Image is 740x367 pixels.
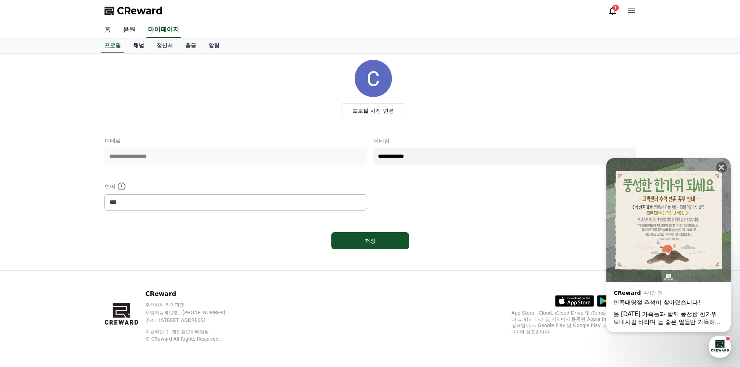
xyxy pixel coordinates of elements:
[608,6,617,16] a: 1
[613,5,619,11] div: 1
[120,258,129,264] span: 설정
[101,38,124,53] a: 프로필
[2,246,51,266] a: 홈
[117,5,163,17] span: CReward
[145,302,240,308] p: 주식회사 와이피랩
[355,60,392,97] img: profile_image
[331,232,409,249] button: 저장
[117,22,142,38] a: 음원
[373,137,636,144] p: 닉네임
[98,22,117,38] a: 홈
[145,310,240,316] p: 사업자등록번호 : [PHONE_NUMBER]
[347,237,394,245] div: 저장
[145,289,240,299] p: CReward
[146,22,181,38] a: 마이페이지
[172,329,209,334] a: 개인정보처리방침
[150,38,179,53] a: 정산서
[127,38,150,53] a: 채널
[145,329,170,334] a: 이용약관
[71,258,80,264] span: 대화
[341,103,405,118] label: 프로필 사진 변경
[104,5,163,17] a: CReward
[51,246,100,266] a: 대화
[145,336,240,342] p: © CReward All Rights Reserved.
[202,38,226,53] a: 알림
[512,310,636,335] p: App Store, iCloud, iCloud Drive 및 iTunes Store는 미국과 그 밖의 나라 및 지역에서 등록된 Apple Inc.의 서비스 상표입니다. Goo...
[24,258,29,264] span: 홈
[104,182,367,191] p: 언어
[104,137,367,144] p: 이메일
[179,38,202,53] a: 출금
[100,246,149,266] a: 설정
[145,317,240,324] p: 주소 : [STREET_ADDRESS]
